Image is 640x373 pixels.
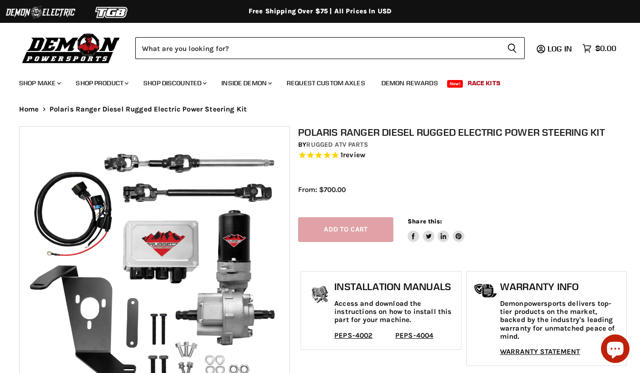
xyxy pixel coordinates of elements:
[474,283,498,298] img: warranty-icon.png
[500,37,525,59] button: Search
[298,185,346,194] span: From: $700.00
[395,331,433,340] a: PEPS-4004
[76,3,148,21] img: TGB Logo 2
[343,151,365,159] span: review
[460,73,508,93] a: Race Kits
[334,281,456,292] h1: Installation Manuals
[12,73,67,93] a: Shop Make
[334,331,372,340] a: PEPS-4002
[595,44,616,53] span: $0.00
[306,141,368,149] a: Rugged ATV Parts
[374,73,445,93] a: Demon Rewards
[50,105,247,113] span: Polaris Ranger Diesel Rugged Electric Power Steering Kit
[298,126,629,138] h1: Polaris Ranger Diesel Rugged Electric Power Steering Kit
[298,151,629,161] span: Rated 5.0 out of 5 stars 1 reviews
[598,334,632,365] inbox-online-store-chat: Shopify online store chat
[334,300,456,324] p: Access and download the instructions on how to install this part for your machine.
[298,140,629,150] div: by
[5,3,76,21] img: Demon Electric Logo 2
[578,41,621,55] a: $0.00
[214,73,278,93] a: Inside Demon
[408,217,464,242] aside: Share this:
[135,37,500,59] input: Search
[135,37,525,59] form: Product
[136,73,212,93] a: Shop Discounted
[500,300,622,341] p: Demonpowersports delivers top-tier products on the market, backed by the industry's leading warra...
[69,73,134,93] a: Shop Product
[19,105,39,113] a: Home
[19,31,123,65] img: Demon Powersports
[280,73,372,93] a: Request Custom Axles
[543,44,578,53] a: Log in
[548,44,572,53] span: Log in
[408,218,442,225] span: Share this:
[447,80,463,88] span: New!
[340,151,365,159] span: 1 reviews
[308,283,332,307] img: install_manual-icon.png
[500,281,622,292] h1: Warranty Info
[12,70,614,93] ul: Main menu
[500,347,580,356] a: WARRANTY STATEMENT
